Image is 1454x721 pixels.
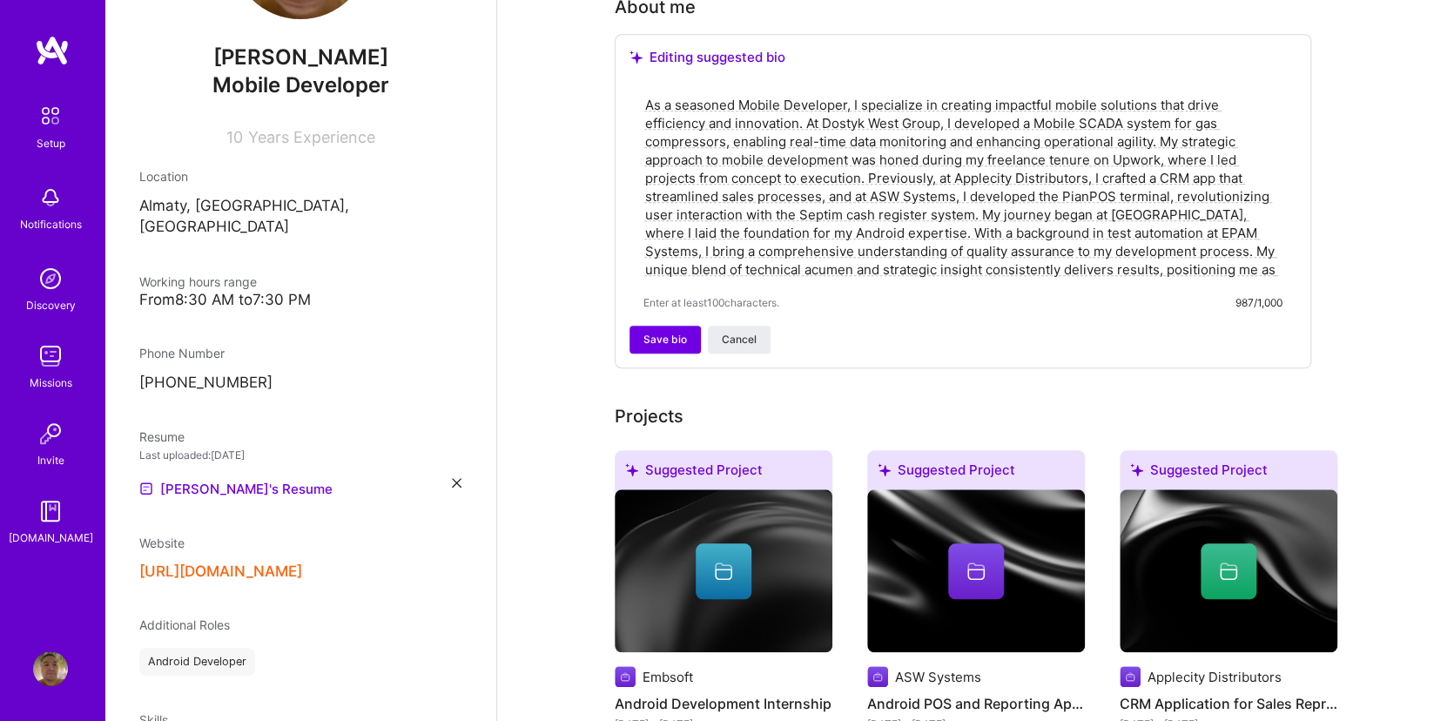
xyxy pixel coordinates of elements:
[878,463,891,476] i: icon SuggestedTeams
[643,668,693,686] div: Embsoft
[643,332,687,347] span: Save bio
[615,403,683,429] div: Projects
[33,651,68,686] img: User Avatar
[29,651,72,686] a: User Avatar
[139,373,461,394] p: [PHONE_NUMBER]
[139,291,461,309] div: From 8:30 AM to 7:30 PM
[629,51,643,64] i: icon SuggestedTeams
[139,648,255,676] div: Android Developer
[139,167,461,185] div: Location
[643,94,1282,280] textarea: As a seasoned Mobile Developer, I specialize in creating impactful mobile solutions that drive ef...
[33,261,68,296] img: discovery
[33,180,68,215] img: bell
[615,403,683,429] div: Add projects you've worked on
[139,44,461,71] span: [PERSON_NAME]
[226,128,243,146] span: 10
[867,692,1085,715] h4: Android POS and Reporting Applications
[139,196,461,238] p: Almaty, [GEOGRAPHIC_DATA], [GEOGRAPHIC_DATA]
[35,35,70,66] img: logo
[895,668,981,686] div: ASW Systems
[629,326,701,354] button: Save bio
[1148,668,1282,686] div: Applecity Distributors
[139,563,302,581] button: [URL][DOMAIN_NAME]
[643,293,779,312] span: Enter at least 100 characters.
[26,296,76,314] div: Discovery
[867,489,1085,653] img: cover
[33,416,68,451] img: Invite
[20,215,82,233] div: Notifications
[625,463,638,476] i: icon SuggestedTeams
[615,489,832,653] img: cover
[1130,463,1143,476] i: icon SuggestedTeams
[722,332,757,347] span: Cancel
[33,494,68,529] img: guide book
[212,72,389,98] span: Mobile Developer
[615,450,832,496] div: Suggested Project
[615,692,832,715] h4: Android Development Internship
[139,536,185,550] span: Website
[1120,489,1337,653] img: cover
[37,451,64,469] div: Invite
[1120,450,1337,496] div: Suggested Project
[629,49,1296,66] div: Editing suggested bio
[32,98,69,134] img: setup
[615,666,636,687] img: Company logo
[867,666,888,687] img: Company logo
[248,128,375,146] span: Years Experience
[139,446,461,464] div: Last uploaded: [DATE]
[452,478,461,488] i: icon Close
[139,274,257,289] span: Working hours range
[139,478,333,499] a: [PERSON_NAME]'s Resume
[139,617,230,632] span: Additional Roles
[139,482,153,495] img: Resume
[30,374,72,392] div: Missions
[708,326,771,354] button: Cancel
[1235,293,1282,312] div: 987/1,000
[33,339,68,374] img: teamwork
[1120,666,1141,687] img: Company logo
[139,429,185,444] span: Resume
[37,134,65,152] div: Setup
[139,346,225,360] span: Phone Number
[867,450,1085,496] div: Suggested Project
[1120,692,1337,715] h4: CRM Application for Sales Representatives
[9,529,93,547] div: [DOMAIN_NAME]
